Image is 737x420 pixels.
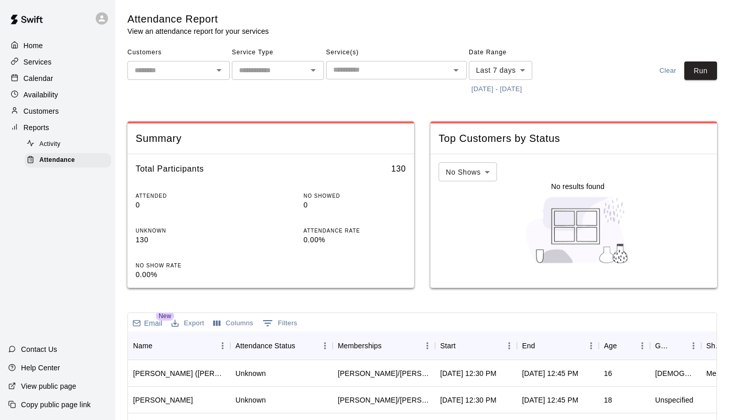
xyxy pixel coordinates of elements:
[39,139,60,150] span: Activity
[39,155,75,165] span: Attendance
[136,192,238,200] p: ATTENDED
[127,12,269,26] h5: Attendance Report
[304,235,406,245] p: 0.00%
[24,57,52,67] p: Services
[24,73,53,83] p: Calendar
[435,331,517,360] div: Start
[8,87,107,102] a: Availability
[535,339,549,353] button: Sort
[153,339,167,353] button: Sort
[136,262,238,269] p: NO SHOW RATE
[617,339,631,353] button: Sort
[235,368,266,379] div: Unknown
[655,395,693,405] div: Unspecified
[650,331,701,360] div: Gender
[706,368,732,379] div: Medium
[128,331,230,360] div: Name
[295,339,310,353] button: Sort
[604,395,612,405] div: 18
[306,63,320,77] button: Open
[24,106,59,116] p: Customers
[136,227,238,235] p: UNKNOWN
[522,331,535,360] div: End
[599,331,650,360] div: Age
[439,132,709,145] span: Top Customers by Status
[21,400,91,410] p: Copy public page link
[449,63,463,77] button: Open
[456,339,470,353] button: Sort
[686,338,701,353] button: Menu
[8,103,107,119] a: Customers
[169,316,207,331] button: Export
[521,192,636,268] img: Nothing to see here
[136,132,406,145] span: Summary
[635,338,650,353] button: Menu
[655,331,671,360] div: Gender
[24,40,43,51] p: Home
[133,331,153,360] div: Name
[25,153,111,167] div: Attendance
[604,368,612,379] div: 16
[391,162,406,176] h6: 130
[469,45,558,61] span: Date Range
[230,331,333,360] div: Attendance Status
[652,61,684,80] button: Clear
[304,200,406,211] p: 0
[440,331,456,360] div: Start
[440,368,496,379] div: Aug 6, 2025 at 12:30 PM
[136,200,238,211] p: 0
[8,38,107,53] a: Home
[21,381,76,391] p: View public page
[127,26,269,36] p: View an attendance report for your services
[382,339,396,353] button: Sort
[469,61,532,80] div: Last 7 days
[684,61,717,80] button: Run
[338,331,382,360] div: Memberships
[235,331,295,360] div: Attendance Status
[235,395,266,405] div: Unknown
[156,311,174,321] span: New
[24,90,58,100] p: Availability
[8,71,107,86] a: Calendar
[304,192,406,200] p: NO SHOWED
[144,318,163,328] p: Email
[420,338,435,353] button: Menu
[317,338,333,353] button: Menu
[21,344,57,354] p: Contact Us
[136,162,204,176] h6: Total Participants
[583,338,599,353] button: Menu
[212,63,226,77] button: Open
[25,137,111,152] div: Activity
[522,368,578,379] div: Aug 6, 2025 at 12:45 PM
[127,45,230,61] span: Customers
[333,331,435,360] div: Memberships
[136,235,238,245] p: 130
[21,363,60,373] p: Help Center
[232,45,324,61] span: Service Type
[8,54,107,70] a: Services
[522,395,578,405] div: Aug 8, 2025 at 12:45 PM
[133,368,225,379] div: Chase Cammarota (Vito Cammarota)
[326,45,467,61] span: Service(s)
[130,316,165,330] button: Email
[25,152,115,168] a: Attendance
[215,338,230,353] button: Menu
[304,227,406,235] p: ATTENDANCE RATE
[439,162,497,181] div: No Shows
[260,315,300,331] button: Show filters
[517,331,599,360] div: End
[604,331,617,360] div: Age
[133,395,193,405] div: Kellen Moore
[706,331,723,360] div: Shirt Size
[469,81,525,97] button: [DATE] - [DATE]
[8,120,107,135] a: Reports
[136,269,238,280] p: 0.00%
[551,181,604,192] p: No results found
[502,338,517,353] button: Menu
